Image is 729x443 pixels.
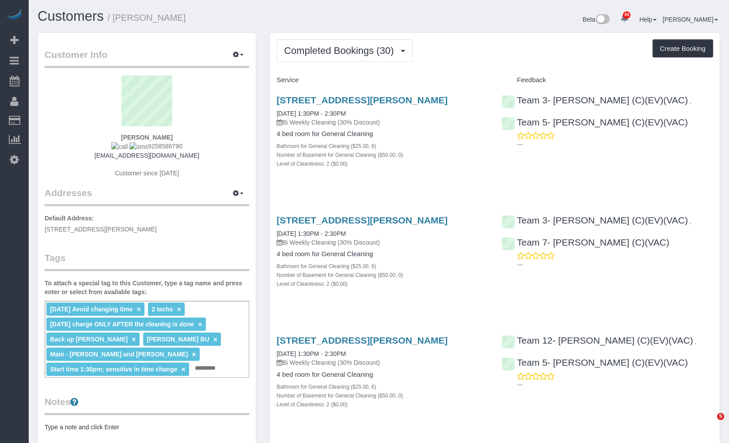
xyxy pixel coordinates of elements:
[277,263,376,269] small: Bathroom for General Cleaning ($25.00, 6)
[277,118,488,127] p: Bi Weekly Cleaning (30% Discount)
[121,134,173,141] strong: [PERSON_NAME]
[277,143,376,149] small: Bathroom for General Cleaning ($25.00, 6)
[277,250,488,258] h4: 4 bed room for General Cleaning
[45,423,249,432] pre: Type a note and click Enter
[50,336,128,343] span: Back up [PERSON_NAME]
[517,260,713,269] p: ---
[45,226,157,233] span: [STREET_ADDRESS][PERSON_NAME]
[277,393,403,399] small: Number of Basement for General Cleaning ($50.00, 0)
[277,335,448,345] a: [STREET_ADDRESS][PERSON_NAME]
[132,336,136,343] a: ×
[50,321,194,328] span: [DATE] charge ONLY AFTER the cleaning is done
[277,350,346,357] a: [DATE] 1:30PM - 2:30PM
[50,351,188,358] span: Main - [PERSON_NAME] and [PERSON_NAME]
[277,230,346,237] a: [DATE] 1:30PM - 2:30PM
[501,117,688,127] a: Team 5- [PERSON_NAME] (C)(EV)(VAC)
[277,39,413,62] button: Completed Bookings (30)
[653,39,713,58] button: Create Booking
[639,16,657,23] a: Help
[198,321,202,328] a: ×
[616,9,633,28] a: 89
[277,130,488,138] h4: 4 bed room for General Cleaning
[277,95,448,105] a: [STREET_ADDRESS][PERSON_NAME]
[277,215,448,225] a: [STREET_ADDRESS][PERSON_NAME]
[690,218,691,225] span: ,
[501,335,693,345] a: Team 12- [PERSON_NAME] (C)(EV)(VAC)
[695,338,697,345] span: ,
[277,401,348,408] small: Level of Cleanliness: 2 ($0.00)
[277,281,348,287] small: Level of Cleanliness: 2 ($0.00)
[177,306,181,313] a: ×
[623,11,630,19] span: 89
[111,143,182,150] span: 9258588790
[192,351,196,358] a: ×
[277,358,488,367] p: Bi Weekly Cleaning (30% Discount)
[50,306,133,313] span: [DATE] Avoid changing time
[115,170,179,177] span: Customer since [DATE]
[5,9,23,21] img: Automaid Logo
[111,142,128,151] img: call
[147,336,209,343] span: [PERSON_NAME] BU
[277,238,488,247] p: Bi Weekly Cleaning (30% Discount)
[277,161,348,167] small: Level of Cleanliness: 2 ($0.00)
[50,366,177,373] span: Start time 1:30pm; sensitive in time change
[501,95,688,105] a: Team 3- [PERSON_NAME] (C)(EV)(VAC)
[517,380,713,389] p: ---
[108,13,186,23] small: / [PERSON_NAME]
[690,98,691,105] span: ,
[284,45,398,56] span: Completed Bookings (30)
[38,8,104,24] a: Customers
[277,76,488,84] h4: Service
[45,279,249,296] label: To attach a special tag to this Customer, type a tag name and press enter or select from availabl...
[583,16,610,23] a: Beta
[277,152,403,158] small: Number of Basement for General Cleaning ($50.00, 0)
[699,413,720,434] iframe: Intercom live chat
[181,366,185,373] a: ×
[501,357,688,367] a: Team 5- [PERSON_NAME] (C)(EV)(VAC)
[595,14,610,26] img: New interface
[45,48,249,68] legend: Customer Info
[137,306,140,313] a: ×
[501,215,688,225] a: Team 3- [PERSON_NAME] (C)(EV)(VAC)
[501,76,713,84] h4: Feedback
[213,336,217,343] a: ×
[277,371,488,379] h4: 4 bed room for General Cleaning
[717,413,724,420] span: 5
[152,306,173,313] span: 2 techs
[129,142,148,151] img: sms
[45,395,249,415] legend: Notes
[277,384,376,390] small: Bathroom for General Cleaning ($25.00, 6)
[95,152,199,159] a: [EMAIL_ADDRESS][DOMAIN_NAME]
[45,214,94,223] label: Default Address:
[663,16,718,23] a: [PERSON_NAME]
[501,237,669,247] a: Team 7- [PERSON_NAME] (C)(VAC)
[517,140,713,149] p: ---
[277,272,403,278] small: Number of Basement for General Cleaning ($50.00, 0)
[277,110,346,117] a: [DATE] 1:30PM - 2:30PM
[45,251,249,271] legend: Tags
